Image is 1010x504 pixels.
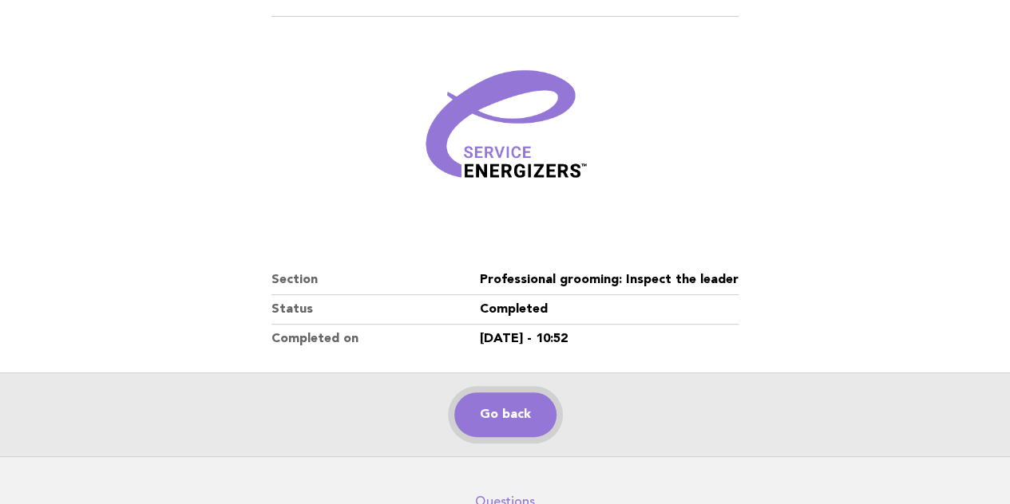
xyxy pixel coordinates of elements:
dt: Completed on [271,325,480,353]
dt: Section [271,266,480,295]
dd: [DATE] - 10:52 [480,325,739,353]
dd: Professional grooming: Inspect the leader [480,266,739,295]
img: Verified [410,36,601,227]
a: Go back [454,392,556,437]
dd: Completed [480,295,739,325]
dt: Status [271,295,480,325]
